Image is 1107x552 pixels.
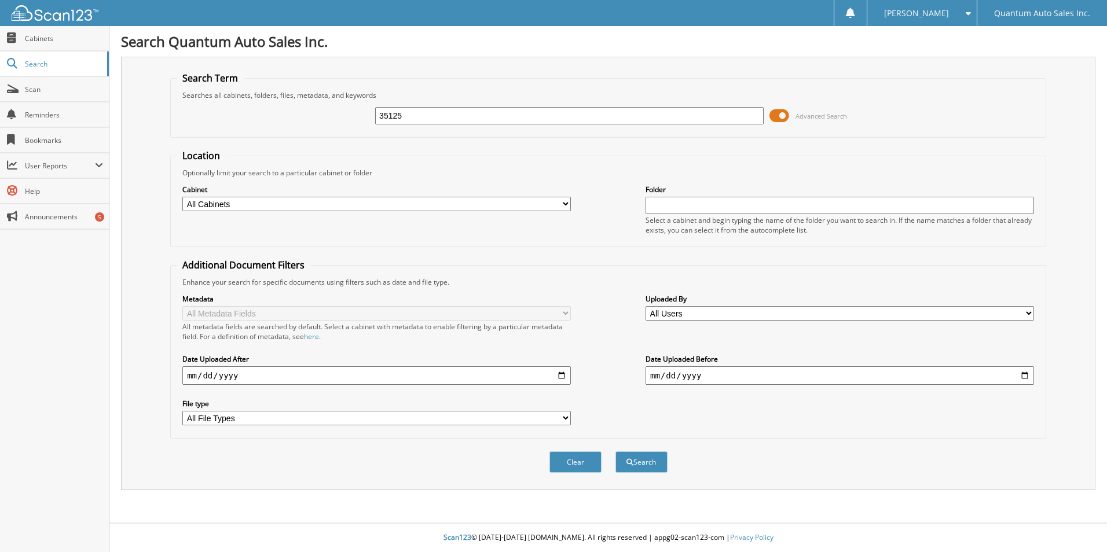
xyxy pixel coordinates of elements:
[443,532,471,542] span: Scan123
[304,332,319,341] a: here
[182,294,571,304] label: Metadata
[25,161,95,171] span: User Reports
[615,451,668,473] button: Search
[646,294,1034,304] label: Uploaded By
[25,84,103,94] span: Scan
[1049,496,1107,552] iframe: Chat Widget
[25,135,103,145] span: Bookmarks
[121,32,1095,51] h1: Search Quantum Auto Sales Inc.
[182,354,571,364] label: Date Uploaded After
[182,366,571,385] input: start
[25,212,103,222] span: Announcements
[646,215,1034,235] div: Select a cabinet and begin typing the name of the folder you want to search in. If the name match...
[177,72,244,84] legend: Search Term
[25,110,103,120] span: Reminders
[549,451,602,473] button: Clear
[182,185,571,194] label: Cabinet
[25,59,101,69] span: Search
[177,168,1040,178] div: Optionally limit your search to a particular cabinet or folder
[177,149,226,162] legend: Location
[95,212,104,222] div: 5
[109,524,1107,552] div: © [DATE]-[DATE] [DOMAIN_NAME]. All rights reserved | appg02-scan123-com |
[182,322,571,341] div: All metadata fields are searched by default. Select a cabinet with metadata to enable filtering b...
[25,34,103,43] span: Cabinets
[177,277,1040,287] div: Enhance your search for specific documents using filters such as date and file type.
[646,185,1034,194] label: Folder
[177,259,310,271] legend: Additional Document Filters
[994,10,1090,17] span: Quantum Auto Sales Inc.
[25,186,103,196] span: Help
[182,399,571,409] label: File type
[177,90,1040,100] div: Searches all cabinets, folders, files, metadata, and keywords
[884,10,949,17] span: [PERSON_NAME]
[730,532,774,542] a: Privacy Policy
[646,366,1034,385] input: end
[646,354,1034,364] label: Date Uploaded Before
[796,112,847,120] span: Advanced Search
[12,5,98,21] img: scan123-logo-white.svg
